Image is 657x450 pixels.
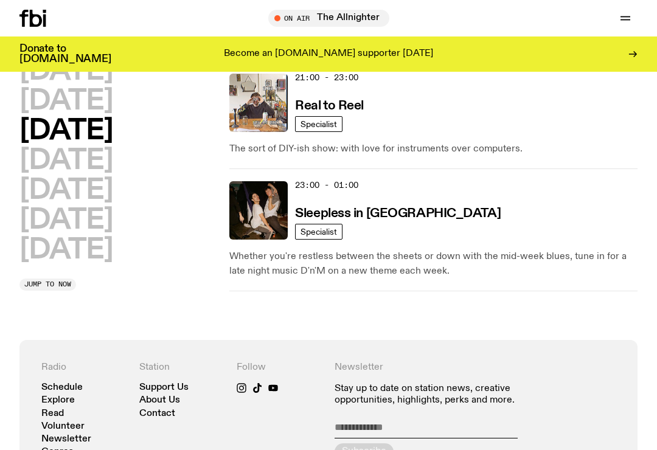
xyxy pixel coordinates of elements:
span: 23:00 - 01:00 [295,179,358,191]
h3: Donate to [DOMAIN_NAME] [19,44,111,64]
a: Specialist [295,224,342,240]
a: Sleepless in [GEOGRAPHIC_DATA] [295,205,501,220]
h3: Real to Reel [295,100,364,112]
span: Specialist [301,227,337,236]
h4: Radio [41,362,127,373]
a: About Us [139,396,180,405]
h4: Station [139,362,225,373]
button: [DATE] [19,207,113,234]
span: Jump to now [24,281,71,288]
button: [DATE] [19,177,113,204]
h4: Newsletter [335,362,518,373]
a: Real to Reel [295,97,364,112]
a: Schedule [41,383,83,392]
p: The sort of DIY-ish show: with love for instruments over computers. [229,142,638,156]
button: [DATE] [19,58,113,85]
span: 21:00 - 23:00 [295,72,358,83]
a: Support Us [139,383,189,392]
p: Whether you're restless between the sheets or down with the mid-week blues, tune in for a late ni... [229,249,638,279]
button: [DATE] [19,117,113,145]
h4: Follow [237,362,322,373]
a: Read [41,409,64,418]
a: Explore [41,396,75,405]
a: Contact [139,409,175,418]
p: Stay up to date on station news, creative opportunities, highlights, perks and more. [335,383,518,406]
img: Jasper Craig Adams holds a vintage camera to his eye, obscuring his face. He is wearing a grey ju... [229,74,288,132]
span: Specialist [301,119,337,128]
a: Specialist [295,116,342,132]
button: [DATE] [19,147,113,175]
a: Volunteer [41,422,85,431]
p: Become an [DOMAIN_NAME] supporter [DATE] [224,49,433,60]
a: Newsletter [41,435,91,444]
button: On AirThe Allnighter [268,10,389,27]
img: Marcus Whale is on the left, bent to his knees and arching back with a gleeful look his face He i... [229,181,288,240]
button: [DATE] [19,88,113,115]
button: Jump to now [19,279,76,291]
button: [DATE] [19,237,113,264]
h3: Sleepless in [GEOGRAPHIC_DATA] [295,207,501,220]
